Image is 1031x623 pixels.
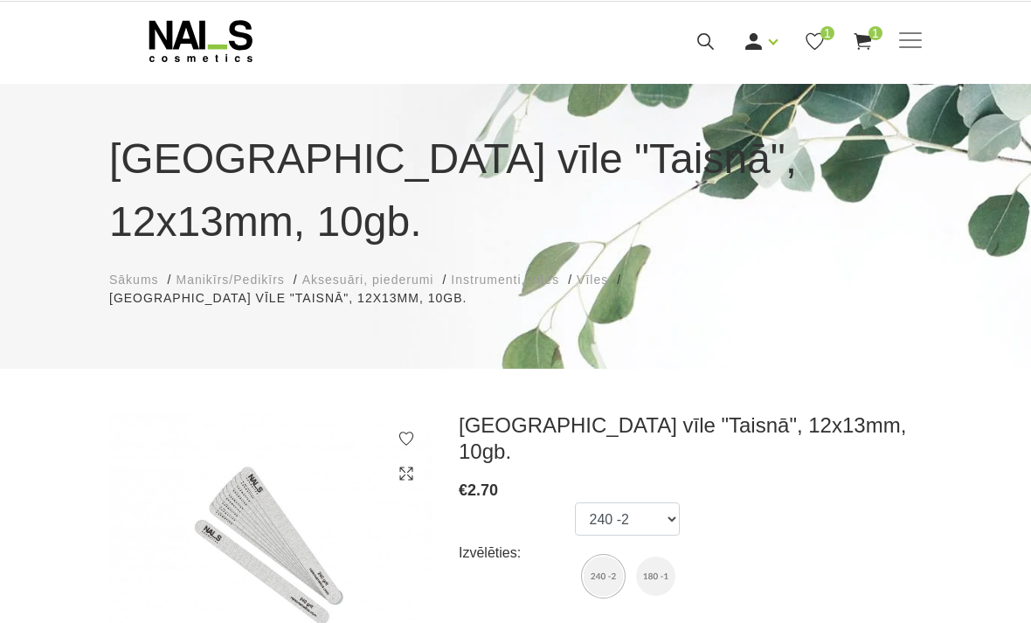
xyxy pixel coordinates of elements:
span: Manikīrs/Pedikīrs [176,273,284,287]
h3: [GEOGRAPHIC_DATA] vīle "Taisnā", 12x13mm, 10gb. [459,412,922,465]
img: Pārlīmējamā vīle "Taisnā", 12x13mm, 10gb. (240 -2) [584,557,623,596]
span: 2.70 [467,481,498,499]
span: Instrumenti, vīles [451,273,559,287]
img: Pārlīmējamā vīle "Taisnā", 12x13mm, 10gb. (180 -1) [636,557,675,596]
a: 1 [852,31,874,52]
span: Vīles [577,273,608,287]
a: Sākums [109,271,159,289]
a: Aksesuāri, piederumi [302,271,434,289]
span: € [459,481,467,499]
span: 1 [820,26,834,40]
a: 1 [804,31,826,52]
li: [GEOGRAPHIC_DATA] vīle "Taisnā", 12x13mm, 10gb. [109,289,484,308]
span: Sākums [109,273,159,287]
span: 1 [868,26,882,40]
a: Instrumenti, vīles [451,271,559,289]
span: Aksesuāri, piederumi [302,273,434,287]
h1: [GEOGRAPHIC_DATA] vīle "Taisnā", 12x13mm, 10gb. [109,128,922,253]
a: Manikīrs/Pedikīrs [176,271,284,289]
a: Vīles [577,271,608,289]
div: Izvēlēties: [459,539,575,567]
